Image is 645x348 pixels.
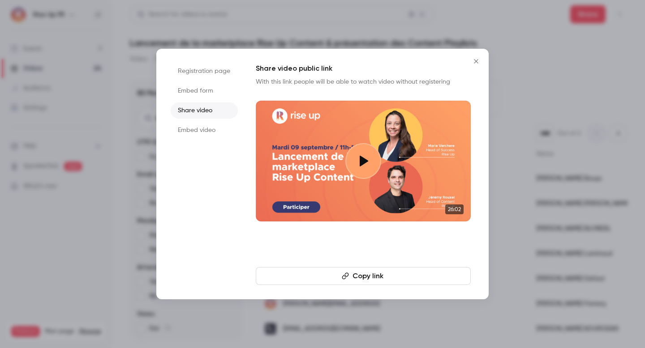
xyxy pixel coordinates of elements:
[256,101,471,221] a: 26:02
[445,204,464,214] span: 26:02
[256,267,471,285] button: Copy link
[171,63,238,79] li: Registration page
[467,52,485,70] button: Close
[256,63,471,74] h1: Share video public link
[171,102,238,119] li: Share video
[171,122,238,138] li: Embed video
[256,77,471,86] p: With this link people will be able to watch video without registering
[171,83,238,99] li: Embed form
